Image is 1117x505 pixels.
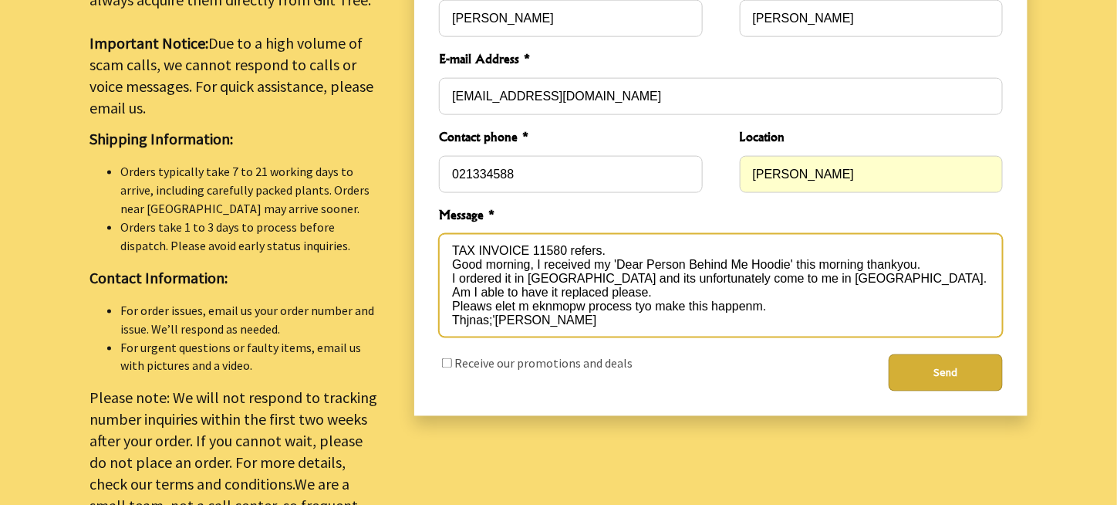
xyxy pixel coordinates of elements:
input: E-mail Address * [439,78,1003,115]
input: Contact phone * [439,156,702,193]
li: For urgent questions or faulty items, email us with pictures and a video. [120,338,377,375]
li: Orders take 1 to 3 days to process before dispatch. Please avoid early status inquiries. [120,218,377,255]
span: Location [740,127,1003,150]
button: Send [889,354,1003,391]
input: Location [740,156,1003,193]
li: Orders typically take 7 to 21 working days to arrive, including carefully packed plants. Orders n... [120,162,377,218]
strong: Shipping Information: [89,129,233,148]
label: Receive our promotions and deals [454,356,633,371]
textarea: Message * [439,234,1003,337]
strong: Contact Information: [89,268,228,287]
li: For order issues, email us your order number and issue. We’ll respond as needed. [120,301,377,338]
span: Message * [439,205,1003,228]
span: E-mail Address * [439,49,1003,72]
span: Contact phone * [439,127,702,150]
strong: Important Notice: [89,33,208,53]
